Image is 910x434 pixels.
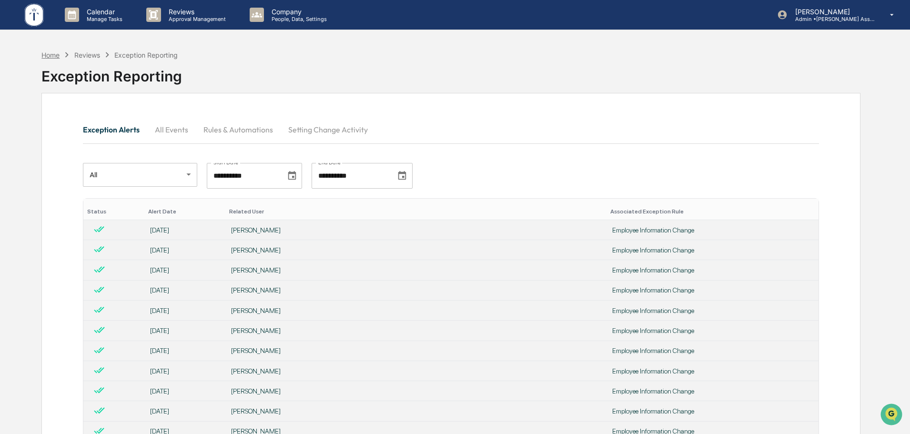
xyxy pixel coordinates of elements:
div: Toggle SortBy [229,208,603,215]
img: logo [23,2,46,28]
div: [PERSON_NAME] [231,327,601,334]
a: 🔎Data Lookup [6,209,64,226]
div: [PERSON_NAME] [231,286,601,294]
div: [PERSON_NAME] [231,367,601,375]
div: Employee Information Change [612,286,813,294]
div: Reviews [74,51,100,59]
div: [DATE] [150,347,220,354]
div: Start new chat [43,73,156,82]
div: [PERSON_NAME] [231,387,601,395]
div: Home [41,51,60,59]
div: 🖐️ [10,196,17,203]
label: Start Date [213,159,238,166]
div: [DATE] [150,286,220,294]
div: Toggle SortBy [148,208,222,215]
span: Attestations [79,195,118,204]
img: 8933085812038_c878075ebb4cc5468115_72.jpg [20,73,37,90]
p: Reviews [161,8,231,16]
button: Rules & Automations [196,118,281,141]
div: Past conversations [10,106,64,113]
div: Exception Reporting [41,60,860,85]
p: How can we help? [10,20,173,35]
div: We're available if you need us! [43,82,131,90]
div: Employee Information Change [612,226,813,234]
div: Toggle SortBy [87,208,141,215]
span: [PERSON_NAME] [30,130,77,137]
div: All [83,161,197,187]
div: [PERSON_NAME] [231,246,601,254]
div: 🔎 [10,214,17,222]
p: Company [264,8,332,16]
button: See all [148,104,173,115]
div: [DATE] [150,367,220,375]
img: Tammy Steffen [10,146,25,161]
iframe: Open customer support [880,403,905,428]
div: Employee Information Change [612,246,813,254]
div: [DATE] [150,327,220,334]
span: [DATE] [84,155,104,163]
div: [DATE] [150,387,220,395]
a: 🗄️Attestations [65,191,122,208]
p: People, Data, Settings [264,16,332,22]
button: Start new chat [162,76,173,87]
a: Powered byPylon [67,236,115,243]
div: Employee Information Change [612,266,813,274]
div: Employee Information Change [612,327,813,334]
p: Approval Management [161,16,231,22]
div: [PERSON_NAME] [231,307,601,314]
div: Employee Information Change [612,387,813,395]
span: [DATE] [84,130,104,137]
img: Tammy Steffen [10,121,25,136]
div: Toggle SortBy [610,208,815,215]
button: Choose date, selected date is Jan 1, 2024 [283,167,301,185]
div: [PERSON_NAME] [231,226,601,234]
div: [DATE] [150,266,220,274]
button: Exception Alerts [83,118,147,141]
p: Manage Tasks [79,16,127,22]
div: 🗄️ [69,196,77,203]
div: [DATE] [150,407,220,415]
span: Data Lookup [19,213,60,222]
img: 1746055101610-c473b297-6a78-478c-a979-82029cc54cd1 [10,73,27,90]
button: Setting Change Activity [281,118,375,141]
div: [DATE] [150,226,220,234]
div: Employee Information Change [612,347,813,354]
span: [PERSON_NAME] [30,155,77,163]
p: Admin • [PERSON_NAME] Asset Management LLC [788,16,876,22]
div: [DATE] [150,307,220,314]
div: secondary tabs example [83,118,819,141]
div: Employee Information Change [612,407,813,415]
p: [PERSON_NAME] [788,8,876,16]
button: Choose date, selected date is Dec 31, 2025 [393,167,411,185]
p: Calendar [79,8,127,16]
span: • [79,155,82,163]
div: [PERSON_NAME] [231,407,601,415]
span: • [79,130,82,137]
a: 🖐️Preclearance [6,191,65,208]
div: [PERSON_NAME] [231,347,601,354]
span: Pylon [95,236,115,243]
span: Preclearance [19,195,61,204]
div: Employee Information Change [612,367,813,375]
div: Employee Information Change [612,307,813,314]
button: All Events [147,118,196,141]
div: [PERSON_NAME] [231,266,601,274]
div: Exception Reporting [114,51,178,59]
div: [DATE] [150,246,220,254]
label: End Date [318,159,341,166]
